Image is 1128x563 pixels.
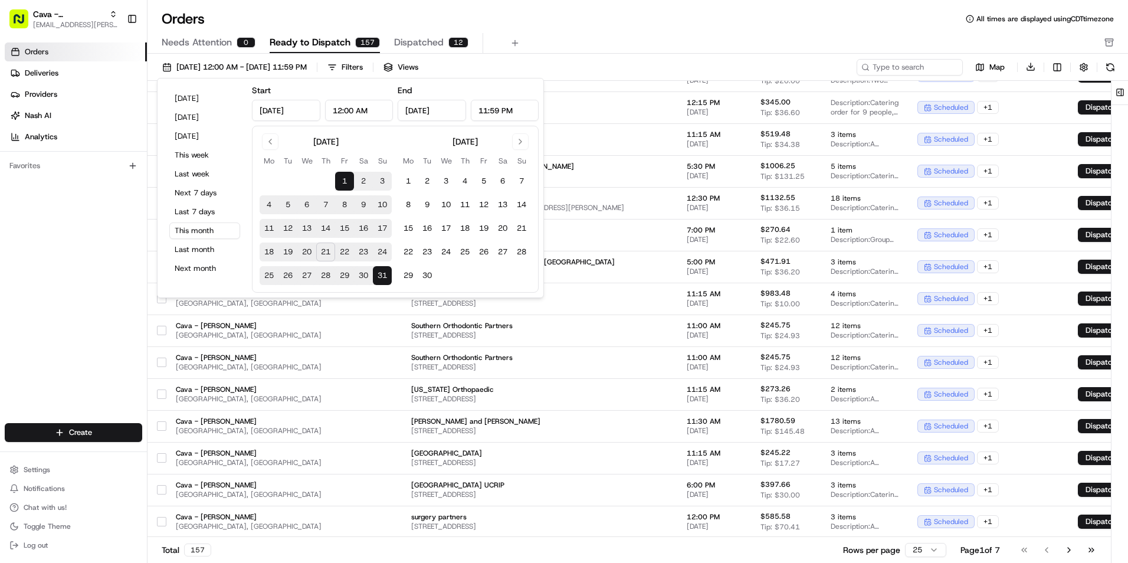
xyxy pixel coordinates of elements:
img: Nash [12,12,35,35]
button: Dispatch [1078,355,1124,369]
span: $1006.25 [760,161,795,171]
button: Cava - [PERSON_NAME] [33,8,104,20]
span: Description: Catering order with Group Bowl Bars for 45 people including grilled chicken, rice, v... [831,299,899,308]
a: 📗Knowledge Base [7,259,95,280]
span: [STREET_ADDRESS] [411,458,668,467]
button: Map [968,60,1012,74]
button: 7 [512,172,531,191]
button: 21 [316,243,335,261]
th: Sunday [512,155,531,167]
span: $245.75 [760,320,791,330]
span: Tip: $36.20 [760,267,800,277]
button: Last week [169,166,240,182]
button: 27 [493,243,512,261]
button: Dispatch [1078,132,1124,146]
span: scheduled [934,389,968,399]
span: [US_STATE] Orthopaedic [411,385,668,394]
span: 11:15 AM [687,289,742,299]
span: Analytics [25,132,57,142]
button: 10 [373,195,392,214]
span: [STREET_ADDRESS] [411,426,668,436]
span: Description: Catering order for 12 people, including Greek Salad, [PERSON_NAME], and Steak + Hari... [831,362,899,372]
span: [DATE] [104,215,129,224]
th: Thursday [316,155,335,167]
button: 7 [316,195,335,214]
span: Cava - [PERSON_NAME] [176,385,322,394]
span: 3 items [831,449,899,458]
span: scheduled [934,326,968,335]
div: 0 [237,37,255,48]
div: + 1 [977,292,999,305]
button: Refresh [1102,59,1119,76]
span: [STREET_ADDRESS] [411,299,668,308]
button: 12 [474,195,493,214]
button: Log out [5,537,142,554]
span: $519.48 [760,129,791,139]
span: [DATE] [687,203,742,212]
span: Tip: $36.20 [760,395,800,404]
a: Nash AI [5,106,147,125]
span: $245.75 [760,352,791,362]
div: Start new chat [53,113,194,125]
button: Filters [322,59,368,76]
span: Orders [25,47,48,57]
th: Tuesday [278,155,297,167]
div: + 1 [977,228,999,241]
button: Next month [169,260,240,277]
span: [DATE] [687,267,742,276]
button: 20 [493,219,512,238]
label: End [398,85,412,96]
span: Tip: $24.93 [760,363,800,372]
input: Time [471,100,539,121]
button: 15 [399,219,418,238]
button: 26 [278,266,297,285]
button: 13 [493,195,512,214]
input: Date [398,100,466,121]
button: Go to next month [512,133,529,150]
span: Deliveries [25,68,58,78]
th: Saturday [493,155,512,167]
button: 6 [297,195,316,214]
button: [DATE] [169,90,240,107]
span: scheduled [934,294,968,303]
span: [PERSON_NAME] [37,183,96,192]
button: 2 [418,172,437,191]
button: 26 [474,243,493,261]
div: + 1 [977,324,999,337]
span: Tip: $131.25 [760,172,805,181]
img: 4920774857489_3d7f54699973ba98c624_72.jpg [25,113,46,134]
span: Log out [24,541,48,550]
label: Start [252,85,271,96]
span: Description: A catering order for 60 people, including various group bowl bars (Grilled Chicken, ... [831,426,899,436]
div: + 1 [977,101,999,114]
button: 14 [316,219,335,238]
span: [DATE] [687,235,742,244]
span: [DATE] [687,362,742,372]
span: 1 item [831,225,899,235]
span: Notifications [24,484,65,493]
span: Southern Orthodontic Partners [411,353,668,362]
button: Dispatch [1078,292,1124,306]
button: 8 [335,195,354,214]
span: [DATE] 12:00 AM - [DATE] 11:59 PM [176,62,307,73]
a: 💻API Documentation [95,259,194,280]
div: 💻 [100,265,109,274]
button: 4 [260,195,278,214]
button: 21 [512,219,531,238]
div: + 1 [977,356,999,369]
span: 11:30 AM [687,417,742,426]
button: Create [5,423,142,442]
button: 30 [354,266,373,285]
span: $471.91 [760,257,791,266]
div: + 1 [977,197,999,210]
span: Nash AI [25,110,51,121]
span: [DATE] [687,139,742,149]
button: 28 [512,243,531,261]
button: 12 [278,219,297,238]
button: 23 [354,243,373,261]
button: 16 [354,219,373,238]
button: 5 [474,172,493,191]
span: Description: Catering order including pita chips and dip, and two group bowl bars with grilled ch... [831,267,899,276]
button: 31 [373,266,392,285]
